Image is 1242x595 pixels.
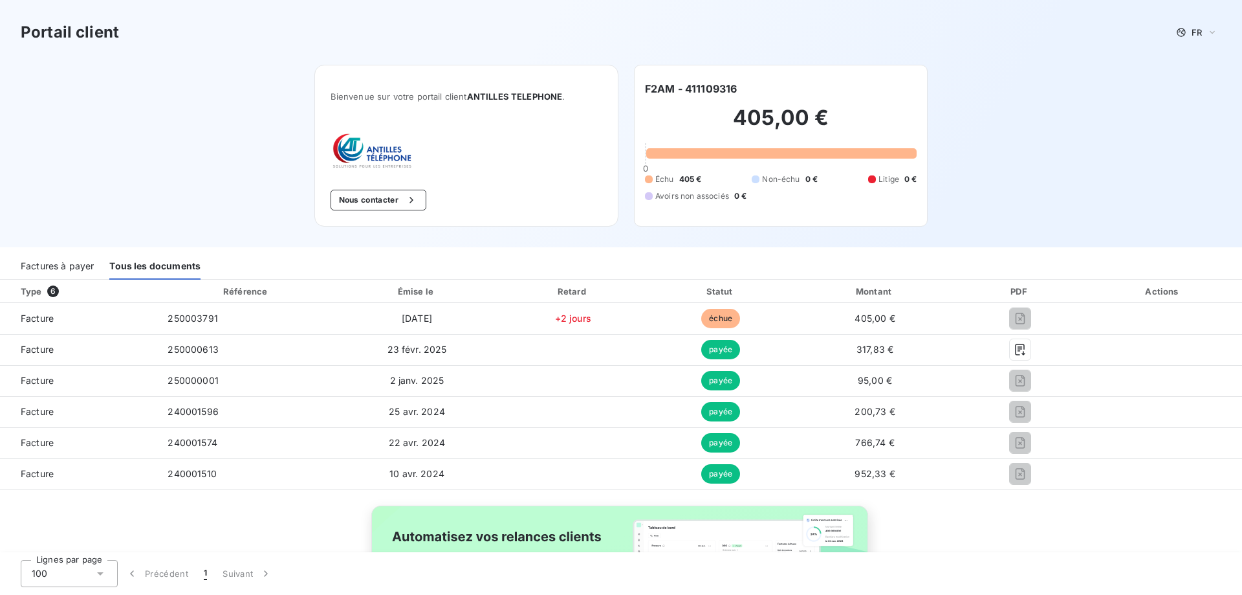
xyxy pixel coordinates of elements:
button: 1 [196,560,215,587]
span: Facture [10,405,147,418]
span: payée [701,402,740,421]
span: 95,00 € [858,375,892,386]
h3: Portail client [21,21,119,44]
div: Factures à payer [21,253,94,280]
span: 250000001 [168,375,218,386]
span: 23 févr. 2025 [387,344,447,355]
span: Non-échu [762,174,800,185]
span: 2 janv. 2025 [390,375,444,386]
span: 250000613 [168,344,218,355]
div: Montant [796,285,953,298]
span: 22 avr. 2024 [389,437,446,448]
span: 405 € [679,174,702,185]
span: 240001596 [168,406,218,417]
span: 1 [204,567,207,580]
div: Retard [501,285,645,298]
span: payée [701,433,740,453]
div: Tous les documents [109,253,201,280]
span: Avoirs non associés [655,190,729,202]
div: Type [13,285,155,298]
span: Bienvenue sur votre portail client . [331,91,602,102]
div: Statut [650,285,791,298]
span: 200,73 € [855,406,895,417]
span: 0 [643,163,648,174]
h6: F2AM - 411109316 [645,81,737,96]
span: payée [701,340,740,359]
span: Litige [878,174,899,185]
div: Référence [223,286,267,297]
span: 952,33 € [855,468,895,479]
div: PDF [959,285,1082,298]
span: Échu [655,174,674,185]
span: 250003791 [168,313,217,324]
span: Facture [10,467,147,480]
span: Facture [10,343,147,356]
span: Facture [10,436,147,449]
span: ANTILLES TELEPHONE [467,91,563,102]
span: 0 € [734,190,746,202]
button: Nous contacter [331,190,426,210]
span: +2 jours [555,313,591,324]
div: Actions [1087,285,1239,298]
span: 100 [32,567,47,580]
span: 240001574 [168,437,217,448]
span: Facture [10,312,147,325]
div: Émise le [338,285,496,298]
button: Suivant [215,560,280,587]
span: 240001510 [168,468,216,479]
button: Précédent [118,560,196,587]
h2: 405,00 € [645,105,917,144]
span: [DATE] [402,313,432,324]
img: Company logo [331,133,413,169]
span: 766,74 € [855,437,894,448]
span: payée [701,464,740,484]
span: 0 € [805,174,818,185]
span: 25 avr. 2024 [389,406,445,417]
span: 0 € [904,174,917,185]
span: 6 [47,286,59,297]
span: 405,00 € [855,313,895,324]
span: Facture [10,374,147,387]
span: échue [701,309,740,328]
span: 10 avr. 2024 [389,468,444,479]
span: FR [1192,27,1202,38]
span: payée [701,371,740,390]
span: 317,83 € [856,344,893,355]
